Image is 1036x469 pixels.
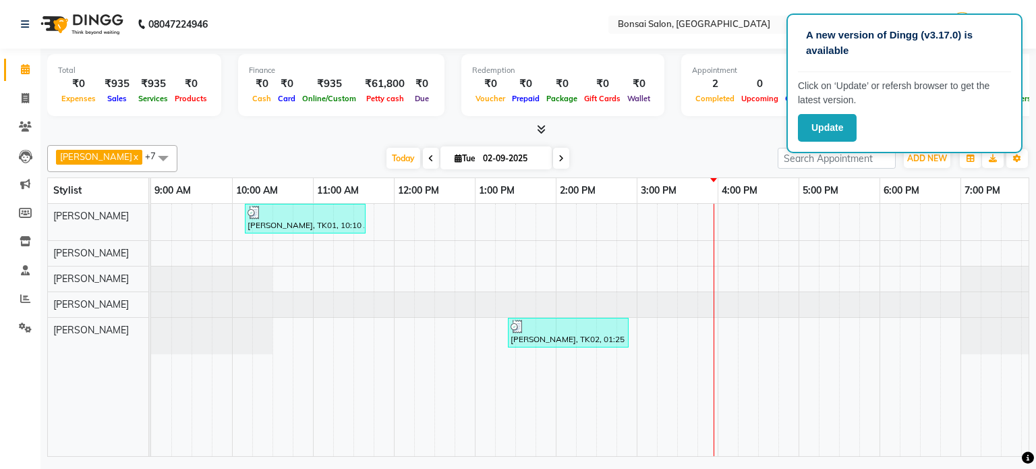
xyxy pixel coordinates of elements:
[411,94,432,103] span: Due
[543,94,581,103] span: Package
[509,320,627,346] div: [PERSON_NAME], TK02, 01:25 PM-02:55 PM, [DEMOGRAPHIC_DATA] - Wash & Conditioning (Long)
[624,76,654,92] div: ₹0
[479,148,546,169] input: 2025-09-02
[806,28,1003,58] p: A new version of Dingg (v3.17.0) is available
[472,76,509,92] div: ₹0
[880,181,923,200] a: 6:00 PM
[99,76,135,92] div: ₹935
[778,148,896,169] input: Search Appointment
[476,181,518,200] a: 1:00 PM
[249,94,275,103] span: Cash
[53,247,129,259] span: [PERSON_NAME]
[624,94,654,103] span: Wallet
[543,76,581,92] div: ₹0
[798,79,1011,107] p: Click on ‘Update’ or refersh browser to get the latest version.
[145,150,166,161] span: +7
[738,94,782,103] span: Upcoming
[275,94,299,103] span: Card
[472,65,654,76] div: Redemption
[104,94,130,103] span: Sales
[692,76,738,92] div: 2
[132,151,138,162] a: x
[410,76,434,92] div: ₹0
[692,94,738,103] span: Completed
[249,76,275,92] div: ₹0
[359,76,410,92] div: ₹61,800
[904,149,950,168] button: ADD NEW
[135,94,171,103] span: Services
[249,65,434,76] div: Finance
[363,94,407,103] span: Petty cash
[472,94,509,103] span: Voucher
[53,298,129,310] span: [PERSON_NAME]
[798,114,857,142] button: Update
[151,181,194,200] a: 9:00 AM
[386,148,420,169] span: Today
[581,76,624,92] div: ₹0
[395,181,442,200] a: 12:00 PM
[171,76,210,92] div: ₹0
[148,5,208,43] b: 08047224946
[581,94,624,103] span: Gift Cards
[738,76,782,92] div: 0
[961,181,1004,200] a: 7:00 PM
[509,94,543,103] span: Prepaid
[451,153,479,163] span: Tue
[637,181,680,200] a: 3:00 PM
[782,94,820,103] span: Ongoing
[314,181,362,200] a: 11:00 AM
[692,65,859,76] div: Appointment
[53,184,82,196] span: Stylist
[556,181,599,200] a: 2:00 PM
[509,76,543,92] div: ₹0
[135,76,171,92] div: ₹935
[907,153,947,163] span: ADD NEW
[171,94,210,103] span: Products
[950,12,974,36] img: Admin
[275,76,299,92] div: ₹0
[34,5,127,43] img: logo
[58,76,99,92] div: ₹0
[718,181,761,200] a: 4:00 PM
[53,210,129,222] span: [PERSON_NAME]
[782,76,820,92] div: 0
[299,76,359,92] div: ₹935
[58,94,99,103] span: Expenses
[60,151,132,162] span: [PERSON_NAME]
[53,324,129,336] span: [PERSON_NAME]
[53,273,129,285] span: [PERSON_NAME]
[233,181,281,200] a: 10:00 AM
[58,65,210,76] div: Total
[246,206,364,231] div: [PERSON_NAME], TK01, 10:10 AM-11:40 AM, [DEMOGRAPHIC_DATA] - Wash & Conditioning ( Medium)
[299,94,359,103] span: Online/Custom
[799,181,842,200] a: 5:00 PM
